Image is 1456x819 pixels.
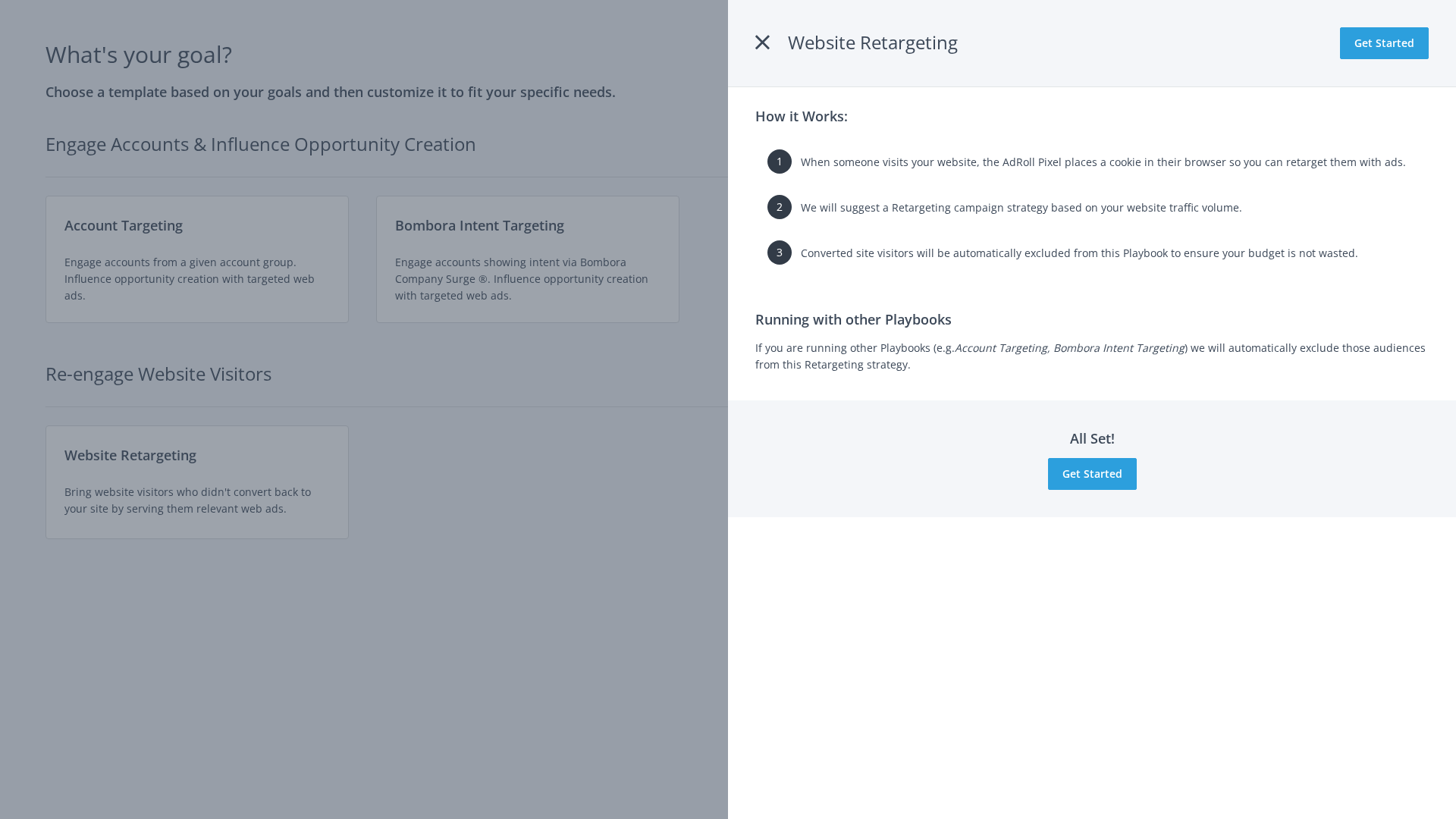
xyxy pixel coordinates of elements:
h3: Running with other Playbooks [755,309,1429,330]
span: 1 [767,149,792,174]
h3: All Set! [1048,428,1137,449]
button: Get Started [1048,458,1137,490]
span: 3 [767,240,792,265]
span: Website Retargeting [788,30,958,55]
span: We will suggest a Retargeting campaign strategy based on your website traffic volume. [801,200,1242,215]
div: If you are running other Playbooks (e.g. ) we will automatically exclude those audiences from thi... [755,309,1429,372]
i: Account Targeting, Bombora Intent Targeting [955,340,1185,355]
span: Converted site visitors will be automatically excluded from this Playbook to ensure your budget i... [801,246,1358,260]
span: When someone visits your website, the AdRoll Pixel places a cookie in their browser so you can re... [801,155,1406,169]
h3: How it Works: [755,105,848,127]
button: Get Started [1340,27,1429,59]
span: 2 [767,195,792,219]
